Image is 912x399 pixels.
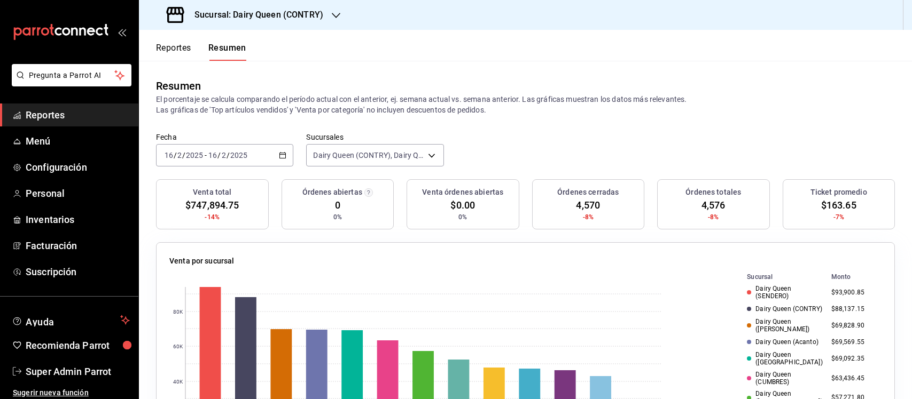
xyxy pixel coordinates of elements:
span: Facturación [26,238,130,253]
text: 40K [173,379,183,385]
th: Sucursal [730,271,827,283]
a: Pregunta a Parrot AI [7,77,131,89]
input: -- [208,151,217,159]
div: Dairy Queen (CONTRY) [747,305,822,313]
span: / [227,151,230,159]
td: $93,900.85 [827,283,882,302]
td: $69,569.55 [827,336,882,349]
div: Resumen [156,78,201,94]
text: 80K [173,309,183,315]
span: Sugerir nueva función [13,387,130,398]
td: $63,436.45 [827,369,882,388]
h3: Órdenes cerradas [557,187,619,198]
span: Suscripción [26,265,130,279]
div: Dairy Queen ([PERSON_NAME]) [747,318,822,333]
span: -14% [205,212,220,222]
span: / [182,151,185,159]
span: Menú [26,134,130,148]
th: Monto [827,271,882,283]
span: -8% [583,212,594,222]
h3: Órdenes totales [685,187,741,198]
td: $69,092.35 [827,349,882,369]
span: $747,894.75 [185,198,239,212]
span: Personal [26,186,130,201]
button: Resumen [208,43,246,61]
span: / [174,151,177,159]
span: $0.00 [450,198,475,212]
span: -8% [708,212,719,222]
input: -- [177,151,182,159]
span: 0% [458,212,467,222]
p: El porcentaje se calcula comparando el período actual con el anterior, ej. semana actual vs. sema... [156,94,895,115]
input: ---- [185,151,204,159]
h3: Ticket promedio [810,187,867,198]
span: $163.65 [821,198,856,212]
p: Venta por sucursal [169,256,234,267]
span: 4,570 [576,198,600,212]
h3: Sucursal: Dairy Queen (CONTRY) [186,9,323,21]
span: -7% [833,212,844,222]
span: Super Admin Parrot [26,364,130,379]
span: Configuración [26,160,130,174]
div: Dairy Queen (CUMBRES) [747,371,822,386]
div: Dairy Queen ([GEOGRAPHIC_DATA]) [747,351,822,366]
span: Inventarios [26,212,130,227]
span: 0 [335,198,340,212]
span: 0% [333,212,342,222]
input: -- [164,151,174,159]
h3: Venta órdenes abiertas [422,187,503,198]
div: navigation tabs [156,43,246,61]
td: $88,137.15 [827,302,882,316]
button: open_drawer_menu [118,28,126,36]
div: Dairy Queen (Acanto) [747,338,822,346]
button: Pregunta a Parrot AI [12,64,131,86]
div: Dairy Queen (SENDERO) [747,285,822,300]
span: Reportes [26,108,130,122]
label: Fecha [156,133,293,141]
label: Sucursales [306,133,443,141]
span: / [217,151,221,159]
text: 60K [173,344,183,349]
span: 4,576 [701,198,726,212]
td: $69,828.90 [827,316,882,336]
span: Recomienda Parrot [26,338,130,353]
input: -- [221,151,227,159]
h3: Órdenes abiertas [302,187,362,198]
span: Pregunta a Parrot AI [29,70,115,81]
button: Reportes [156,43,191,61]
input: ---- [230,151,248,159]
span: Ayuda [26,314,116,326]
span: - [205,151,207,159]
h3: Venta total [193,187,231,198]
span: Dairy Queen (CONTRY), Dairy Queen (SENDERO), Dairy Queen (CUMBRES), Dairy Queen ([GEOGRAPHIC_DATA... [313,150,424,161]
